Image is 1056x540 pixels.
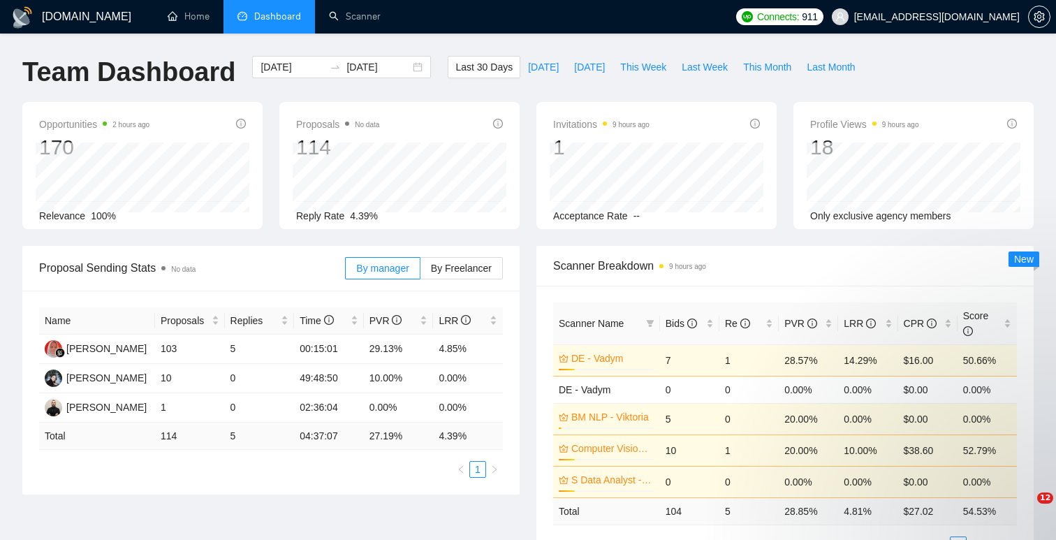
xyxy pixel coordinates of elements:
span: Score [963,310,989,337]
span: info-circle [493,119,503,129]
td: 5 [660,403,719,435]
button: right [486,461,503,478]
span: 12 [1037,492,1053,504]
td: 0 [719,376,779,403]
span: info-circle [740,319,750,328]
span: info-circle [750,119,760,129]
span: Connects: [757,9,799,24]
a: searchScanner [329,10,381,22]
td: 49:48:50 [294,364,364,393]
span: This Month [743,59,791,75]
td: 0.00% [779,466,838,497]
td: 27.19 % [364,423,434,450]
td: Total [39,423,155,450]
img: upwork-logo.png [742,11,753,22]
td: 10 [660,435,719,466]
img: AC [45,340,62,358]
td: 0.00% [364,393,434,423]
td: 5 [719,497,779,525]
span: New [1014,254,1034,265]
span: setting [1029,11,1050,22]
span: Last 30 Days [455,59,513,75]
span: Profile Views [810,116,919,133]
button: [DATE] [566,56,613,78]
td: 29.13% [364,335,434,364]
span: crown [559,353,569,363]
td: 4.85% [433,335,503,364]
a: setting [1028,11,1050,22]
td: $16.00 [898,344,958,376]
span: Scanner Name [559,318,624,329]
td: 103 [155,335,225,364]
span: left [457,465,465,474]
span: info-circle [927,319,937,328]
span: info-circle [1007,119,1017,129]
td: $ 27.02 [898,497,958,525]
li: Previous Page [453,461,469,478]
span: info-circle [324,315,334,325]
a: BM NLP - Viktoria [571,409,652,425]
span: user [835,12,845,22]
td: 104 [660,497,719,525]
span: Last Month [807,59,855,75]
button: left [453,461,469,478]
span: By Freelancer [431,263,492,274]
button: Last Week [674,56,735,78]
td: Total [553,497,660,525]
td: 1 [719,344,779,376]
span: Bids [666,318,697,329]
img: VS [45,399,62,416]
span: to [330,61,341,73]
th: Replies [225,307,295,335]
span: crown [559,444,569,453]
td: 02:36:04 [294,393,364,423]
li: 1 [469,461,486,478]
td: 0 [719,403,779,435]
td: 0.00% [838,376,897,403]
td: 7 [660,344,719,376]
span: This Week [620,59,666,75]
span: crown [559,412,569,422]
span: filter [646,319,654,328]
span: By manager [356,263,409,274]
h1: Team Dashboard [22,56,235,89]
td: 0.00% [779,376,838,403]
a: Computer Vision - [PERSON_NAME] [571,441,652,456]
span: Proposals [296,116,379,133]
img: LB [45,370,62,387]
span: [DATE] [574,59,605,75]
td: 0.00% [838,403,897,435]
span: info-circle [963,326,973,336]
span: Invitations [553,116,650,133]
span: Replies [230,313,279,328]
td: 20.00% [779,403,838,435]
td: 00:15:01 [294,335,364,364]
li: Next Page [486,461,503,478]
img: gigradar-bm.png [55,348,65,358]
td: 0 [225,364,295,393]
a: AC[PERSON_NAME] [45,342,147,353]
td: 50.66% [958,344,1017,376]
span: Scanner Breakdown [553,257,1017,275]
th: Name [39,307,155,335]
time: 2 hours ago [112,121,149,129]
td: 0 [719,466,779,497]
td: 14.29% [838,344,897,376]
span: -- [633,210,640,221]
span: Proposals [161,313,209,328]
div: [PERSON_NAME] [66,400,147,415]
span: Time [300,315,333,326]
div: 1 [553,134,650,161]
span: right [490,465,499,474]
td: 1 [155,393,225,423]
div: 18 [810,134,919,161]
span: Dashboard [254,10,301,22]
button: setting [1028,6,1050,28]
span: Opportunities [39,116,149,133]
button: [DATE] [520,56,566,78]
span: [DATE] [528,59,559,75]
span: PVR [369,315,402,326]
td: 0.00% [433,364,503,393]
span: LRR [844,318,876,329]
td: 0.00% [958,403,1017,435]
